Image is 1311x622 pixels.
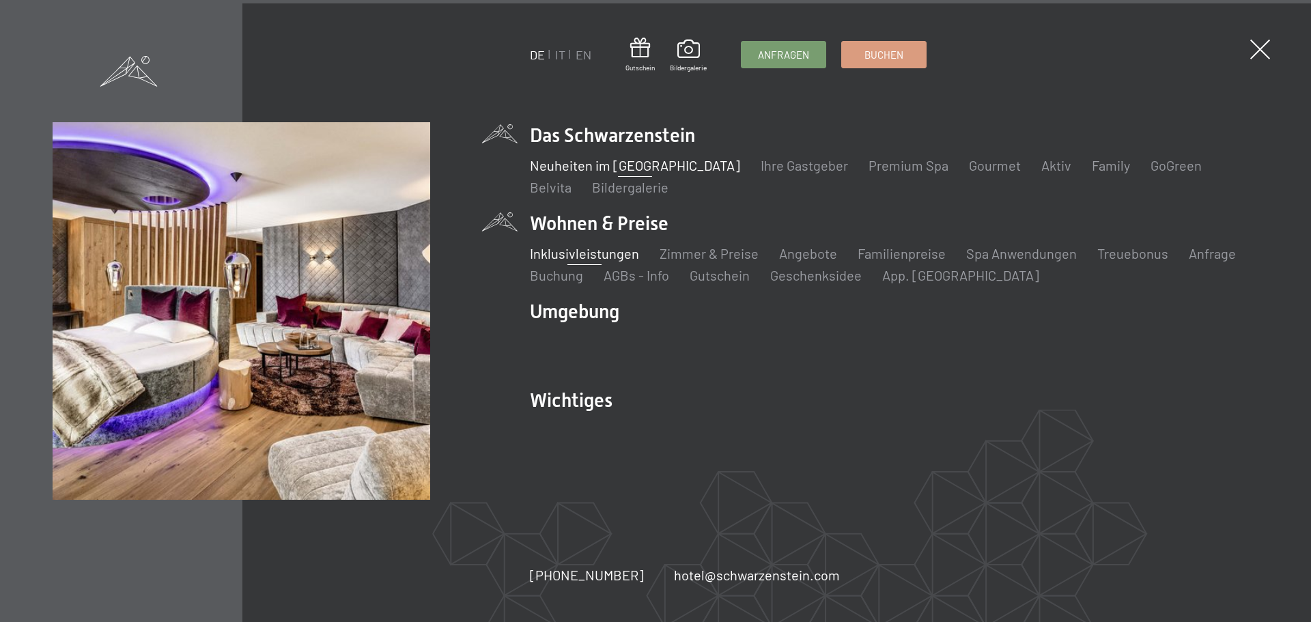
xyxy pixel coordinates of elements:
[1041,157,1071,173] a: Aktiv
[690,267,750,283] a: Gutschein
[1097,245,1168,261] a: Treuebonus
[779,245,837,261] a: Angebote
[761,157,848,173] a: Ihre Gastgeber
[530,267,583,283] a: Buchung
[969,157,1021,173] a: Gourmet
[864,48,903,62] span: Buchen
[625,38,655,72] a: Gutschein
[882,267,1039,283] a: App. [GEOGRAPHIC_DATA]
[742,42,826,68] a: Anfragen
[530,157,740,173] a: Neuheiten im [GEOGRAPHIC_DATA]
[869,157,948,173] a: Premium Spa
[530,179,572,195] a: Belvita
[1092,157,1130,173] a: Family
[1151,157,1202,173] a: GoGreen
[758,48,809,62] span: Anfragen
[1189,245,1236,261] a: Anfrage
[530,245,639,261] a: Inklusivleistungen
[842,42,926,68] a: Buchen
[674,565,840,584] a: hotel@schwarzenstein.com
[604,267,669,283] a: AGBs - Info
[858,245,946,261] a: Familienpreise
[530,47,545,62] a: DE
[576,47,591,62] a: EN
[670,63,707,72] span: Bildergalerie
[592,179,668,195] a: Bildergalerie
[530,567,644,583] span: [PHONE_NUMBER]
[530,565,644,584] a: [PHONE_NUMBER]
[770,267,862,283] a: Geschenksidee
[555,47,565,62] a: IT
[966,245,1077,261] a: Spa Anwendungen
[660,245,759,261] a: Zimmer & Preise
[625,63,655,72] span: Gutschein
[670,40,707,72] a: Bildergalerie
